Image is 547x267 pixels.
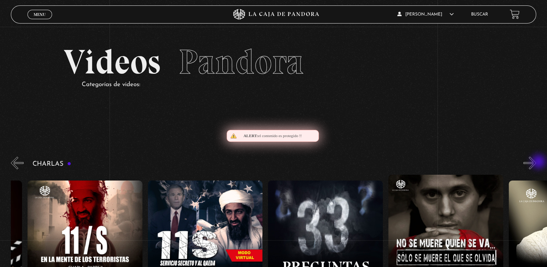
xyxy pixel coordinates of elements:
[510,9,520,19] a: View your shopping cart
[397,12,454,17] span: [PERSON_NAME]
[82,79,484,90] p: Categorías de videos:
[243,133,258,138] span: Alert:
[524,157,536,169] button: Next
[227,130,319,142] div: el contenido es protegido !!
[11,157,23,169] button: Previous
[179,41,304,82] span: Pandora
[34,12,46,17] span: Menu
[33,161,71,168] h3: Charlas
[31,18,48,24] span: Cerrar
[64,45,484,79] h2: Videos
[471,12,488,17] a: Buscar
